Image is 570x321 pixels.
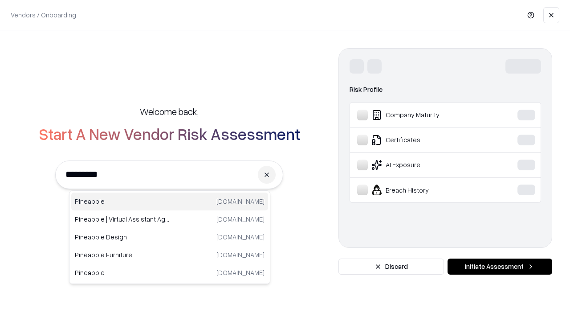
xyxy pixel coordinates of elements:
[216,214,265,224] p: [DOMAIN_NAME]
[357,110,490,120] div: Company Maturity
[357,160,490,170] div: AI Exposure
[216,250,265,259] p: [DOMAIN_NAME]
[75,268,170,277] p: Pineapple
[39,125,300,143] h2: Start A New Vendor Risk Assessment
[357,135,490,145] div: Certificates
[75,214,170,224] p: Pineapple | Virtual Assistant Agency
[338,259,444,275] button: Discard
[357,185,490,195] div: Breach History
[216,268,265,277] p: [DOMAIN_NAME]
[216,232,265,242] p: [DOMAIN_NAME]
[75,232,170,242] p: Pineapple Design
[216,197,265,206] p: [DOMAIN_NAME]
[350,84,541,95] div: Risk Profile
[75,250,170,259] p: Pineapple Furniture
[75,197,170,206] p: Pineapple
[11,10,76,20] p: Vendors / Onboarding
[448,259,552,275] button: Initiate Assessment
[69,190,270,284] div: Suggestions
[140,105,199,118] h5: Welcome back,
